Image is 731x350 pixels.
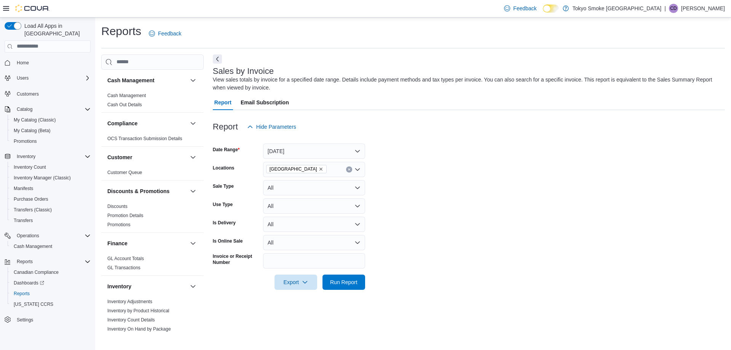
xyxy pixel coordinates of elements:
[107,93,146,98] a: Cash Management
[14,89,91,98] span: Customers
[354,166,361,173] button: Open list of options
[11,216,36,225] a: Transfers
[11,289,91,298] span: Reports
[11,163,49,172] a: Inventory Count
[107,136,182,142] span: OCS Transaction Submission Details
[11,115,91,125] span: My Catalog (Classic)
[107,102,142,108] span: Cash Out Details
[11,195,91,204] span: Purchase Orders
[8,288,94,299] button: Reports
[670,4,677,13] span: CD
[101,24,141,39] h1: Reports
[279,275,313,290] span: Export
[14,152,91,161] span: Inventory
[5,54,91,345] nav: Complex example
[188,76,198,85] button: Cash Management
[107,170,142,175] a: Customer Queue
[11,163,91,172] span: Inventory Count
[213,220,236,226] label: Is Delivery
[14,58,91,67] span: Home
[146,26,184,41] a: Feedback
[11,137,91,146] span: Promotions
[107,265,140,271] span: GL Transactions
[2,151,94,162] button: Inventory
[2,314,94,325] button: Settings
[8,299,94,310] button: [US_STATE] CCRS
[664,4,666,13] p: |
[17,75,29,81] span: Users
[107,326,171,332] a: Inventory On Hand by Package
[2,230,94,241] button: Operations
[14,315,91,324] span: Settings
[14,257,36,266] button: Reports
[107,204,128,209] a: Discounts
[275,275,317,290] button: Export
[107,299,152,304] a: Inventory Adjustments
[213,67,274,76] h3: Sales by Invoice
[573,4,662,13] p: Tokyo Smoke [GEOGRAPHIC_DATA]
[14,243,52,249] span: Cash Management
[11,300,56,309] a: [US_STATE] CCRS
[14,128,51,134] span: My Catalog (Beta)
[107,153,187,161] button: Customer
[17,259,33,265] span: Reports
[188,282,198,291] button: Inventory
[188,153,198,162] button: Customer
[8,173,94,183] button: Inventory Manager (Classic)
[11,242,91,251] span: Cash Management
[107,187,169,195] h3: Discounts & Promotions
[17,317,33,323] span: Settings
[14,74,32,83] button: Users
[8,215,94,226] button: Transfers
[107,308,169,314] span: Inventory by Product Historical
[8,194,94,205] button: Purchase Orders
[2,256,94,267] button: Reports
[11,278,47,288] a: Dashboards
[14,217,33,224] span: Transfers
[14,301,53,307] span: [US_STATE] CCRS
[11,126,91,135] span: My Catalog (Beta)
[107,317,155,323] span: Inventory Count Details
[213,253,260,265] label: Invoice or Receipt Number
[107,187,187,195] button: Discounts & Promotions
[681,4,725,13] p: [PERSON_NAME]
[14,280,44,286] span: Dashboards
[17,106,32,112] span: Catalog
[11,268,62,277] a: Canadian Compliance
[107,317,155,323] a: Inventory Count Details
[263,198,365,214] button: All
[14,58,32,67] a: Home
[244,119,299,134] button: Hide Parameters
[11,205,55,214] a: Transfers (Classic)
[158,30,181,37] span: Feedback
[14,196,48,202] span: Purchase Orders
[8,241,94,252] button: Cash Management
[107,240,187,247] button: Finance
[8,205,94,215] button: Transfers (Classic)
[213,238,243,244] label: Is Online Sale
[107,77,187,84] button: Cash Management
[107,153,132,161] h3: Customer
[107,169,142,176] span: Customer Queue
[101,168,204,180] div: Customer
[107,120,187,127] button: Compliance
[266,165,327,173] span: Thunder Bay Memorial
[14,231,91,240] span: Operations
[11,242,55,251] a: Cash Management
[8,183,94,194] button: Manifests
[14,315,36,324] a: Settings
[213,76,721,92] div: View sales totals by invoice for a specified date range. Details include payment methods and tax ...
[21,22,91,37] span: Load All Apps in [GEOGRAPHIC_DATA]
[8,125,94,136] button: My Catalog (Beta)
[107,120,137,127] h3: Compliance
[107,265,140,270] a: GL Transactions
[11,300,91,309] span: Washington CCRS
[107,283,187,290] button: Inventory
[11,216,91,225] span: Transfers
[241,95,289,110] span: Email Subscription
[107,283,131,290] h3: Inventory
[11,184,91,193] span: Manifests
[107,240,128,247] h3: Finance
